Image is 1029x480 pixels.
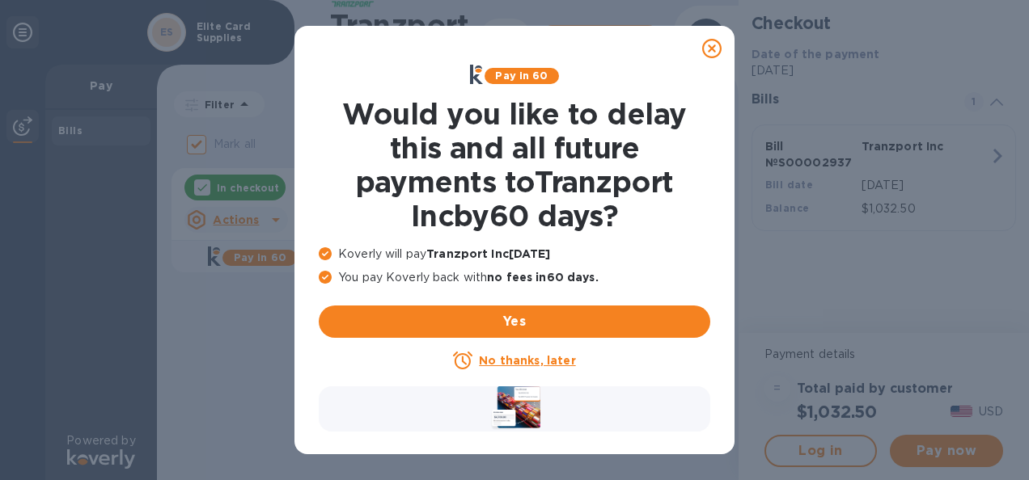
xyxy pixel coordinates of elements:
[332,312,697,331] span: Yes
[479,354,575,367] u: No thanks, later
[319,246,710,263] p: Koverly will pay
[495,69,548,82] b: Pay in 60
[426,247,551,260] b: Tranzport Inc [DATE]
[487,271,598,284] b: no fees in 60 days .
[319,269,710,286] p: You pay Koverly back with
[319,97,710,233] h1: Would you like to delay this and all future payments to Tranzport Inc by 60 days ?
[319,305,710,338] button: Yes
